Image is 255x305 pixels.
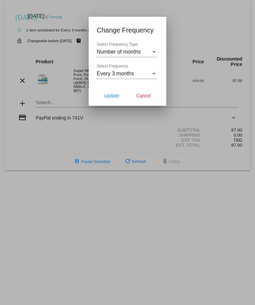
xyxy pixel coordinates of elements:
[136,93,151,98] span: Cancel
[97,25,158,35] h1: Change Frequency
[97,71,134,76] span: Every 3 months
[97,71,157,77] mat-select: Select Frequency
[129,90,158,102] button: Cancel
[104,93,119,98] span: Update
[97,49,141,55] span: Number of months
[97,90,126,102] button: Update
[97,49,157,55] mat-select: Select Frequency Type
